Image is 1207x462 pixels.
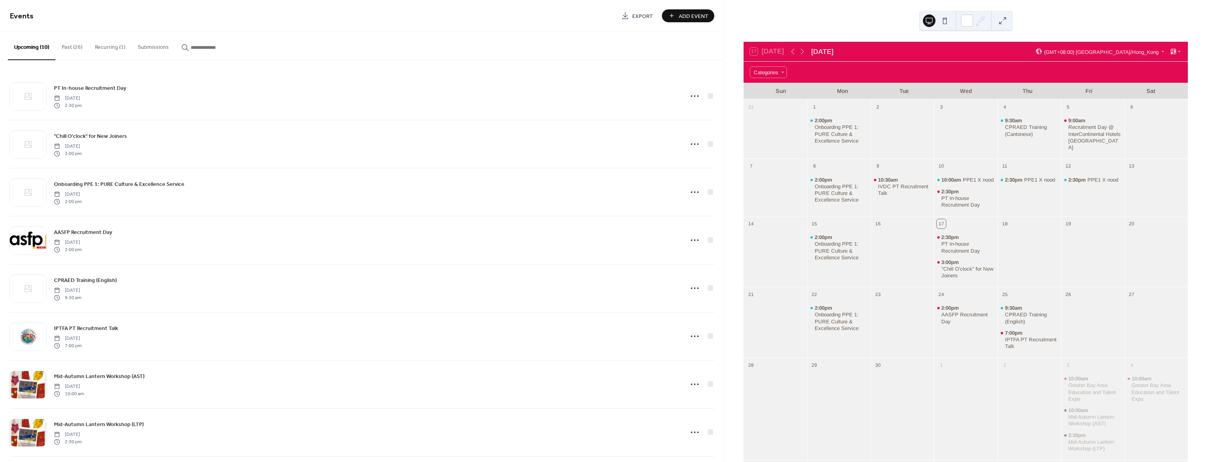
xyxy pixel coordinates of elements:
[941,177,963,183] span: 10:00am
[54,150,82,157] span: 3:00 pm
[815,124,868,144] div: Onboarding PPE 1: PURE Culture & Excellence Service
[54,325,118,333] span: IPTFA PT Recruitment Talk
[998,117,1061,137] div: CPRAED Training (Cantonese)
[1005,124,1058,137] div: CPRAED Training (Cantonese)
[807,117,871,144] div: Onboarding PPE 1: PURE Culture & Excellence Service
[1064,161,1073,171] div: 12
[615,9,659,22] a: Export
[941,311,994,325] div: AASFP Recruitment Day
[1068,439,1121,452] div: Mid-Autumn Lantern Workshop (LTP)
[937,219,946,228] div: 17
[815,241,868,260] div: Onboarding PPE 1: PURE Culture & Excellence Service
[1005,330,1024,336] span: 7:00pm
[54,180,184,189] span: Onboarding PPE 1: PURE Culture & Excellence Service
[941,305,960,311] span: 2:00pm
[1132,382,1185,402] div: Greater Bay Area Education and Talent Expo
[54,198,82,205] span: 2:00 pm
[54,342,82,349] span: 7:00 pm
[1068,375,1090,382] span: 10:00am
[1058,83,1120,99] div: Fri
[54,431,82,438] span: [DATE]
[54,228,112,237] a: AASFP Recruitment Day
[1068,117,1087,124] span: 9:00am
[1064,102,1073,112] div: 5
[8,32,55,60] button: Upcoming (10)
[1024,177,1055,183] div: PPE1 X nood
[1068,382,1121,402] div: Greater Bay Area Education and Talent Expo
[998,177,1061,184] div: PPE1 X nood
[54,191,82,198] span: [DATE]
[54,294,81,301] span: 9:30 am
[54,276,117,285] a: CPRAED Training (English)
[54,438,82,445] span: 2:30 pm
[810,360,819,370] div: 29
[1068,432,1087,439] span: 2:30pm
[54,180,184,189] a: Onboarding PPE 1: PURE Culture & Excellence Service
[89,32,132,59] button: Recurring (1)
[54,420,144,429] a: Mid-Autumn Lantern Workshop (LTP)
[1005,177,1024,183] span: 2:30pm
[54,246,82,253] span: 2:00 pm
[807,177,871,203] div: Onboarding PPE 1: PURE Culture & Excellence Service
[1064,219,1073,228] div: 19
[812,83,873,99] div: Mon
[54,421,144,429] span: Mid-Autumn Lantern Workshop (LTP)
[878,177,899,183] span: 10:30am
[815,183,868,203] div: Onboarding PPE 1: PURE Culture & Excellence Service
[997,83,1059,99] div: Thu
[941,188,960,195] span: 2:30pm
[1061,117,1124,151] div: Recruitment Day @ InterContinental Hotels ZHUHAI
[873,360,883,370] div: 30
[750,83,812,99] div: Sun
[873,161,883,171] div: 9
[1064,290,1073,299] div: 26
[941,259,960,266] span: 3:00pm
[54,335,82,342] span: [DATE]
[807,305,871,332] div: Onboarding PPE 1: PURE Culture & Excellence Service
[815,177,834,183] span: 2:00pm
[1061,177,1124,184] div: PPE1 X nood
[54,373,145,381] span: Mid-Autumn Lantern Workshop (AST)
[1061,432,1124,452] div: Mid-Autumn Lantern Workshop (LTP)
[1000,219,1009,228] div: 18
[1127,360,1136,370] div: 4
[941,195,994,208] div: PT In-house Recruitment Day
[679,12,708,20] span: Add Event
[55,32,89,59] button: Past (26)
[810,290,819,299] div: 22
[1132,375,1153,382] span: 10:00am
[811,46,833,57] div: [DATE]
[1120,83,1182,99] div: Sat
[871,177,934,196] div: IVDC PT Recruitment Talk
[746,219,756,228] div: 14
[810,161,819,171] div: 8
[54,228,112,237] span: AASFP Recruitment Day
[998,305,1061,325] div: CPRAED Training (English)
[934,177,997,184] div: PPE1 X nood
[662,9,714,22] button: Add Event
[1125,375,1188,402] div: Greater Bay Area Education and Talent Expo
[54,276,117,285] span: CPRAED Training (English)
[1068,407,1090,414] span: 10:00am
[632,12,653,20] span: Export
[998,330,1061,350] div: IPTFA PT Recruitment Talk
[878,183,931,196] div: IVDC PT Recruitment Talk
[810,102,819,112] div: 1
[810,219,819,228] div: 15
[815,234,834,241] span: 2:00pm
[54,372,145,381] a: Mid-Autumn Lantern Workshop (AST)
[54,132,127,141] a: "Chill O'clock" for New Joiners
[54,239,82,246] span: [DATE]
[746,102,756,112] div: 31
[1068,177,1087,183] span: 2:30pm
[1127,161,1136,171] div: 13
[54,287,81,294] span: [DATE]
[1005,311,1058,325] div: CPRAED Training (English)
[1005,117,1024,124] span: 9:30am
[1068,414,1121,427] div: Mid-Autumn Lantern Workshop (AST)
[1000,360,1009,370] div: 2
[941,234,960,241] span: 2:30pm
[934,234,997,254] div: PT In-house Recruitment Day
